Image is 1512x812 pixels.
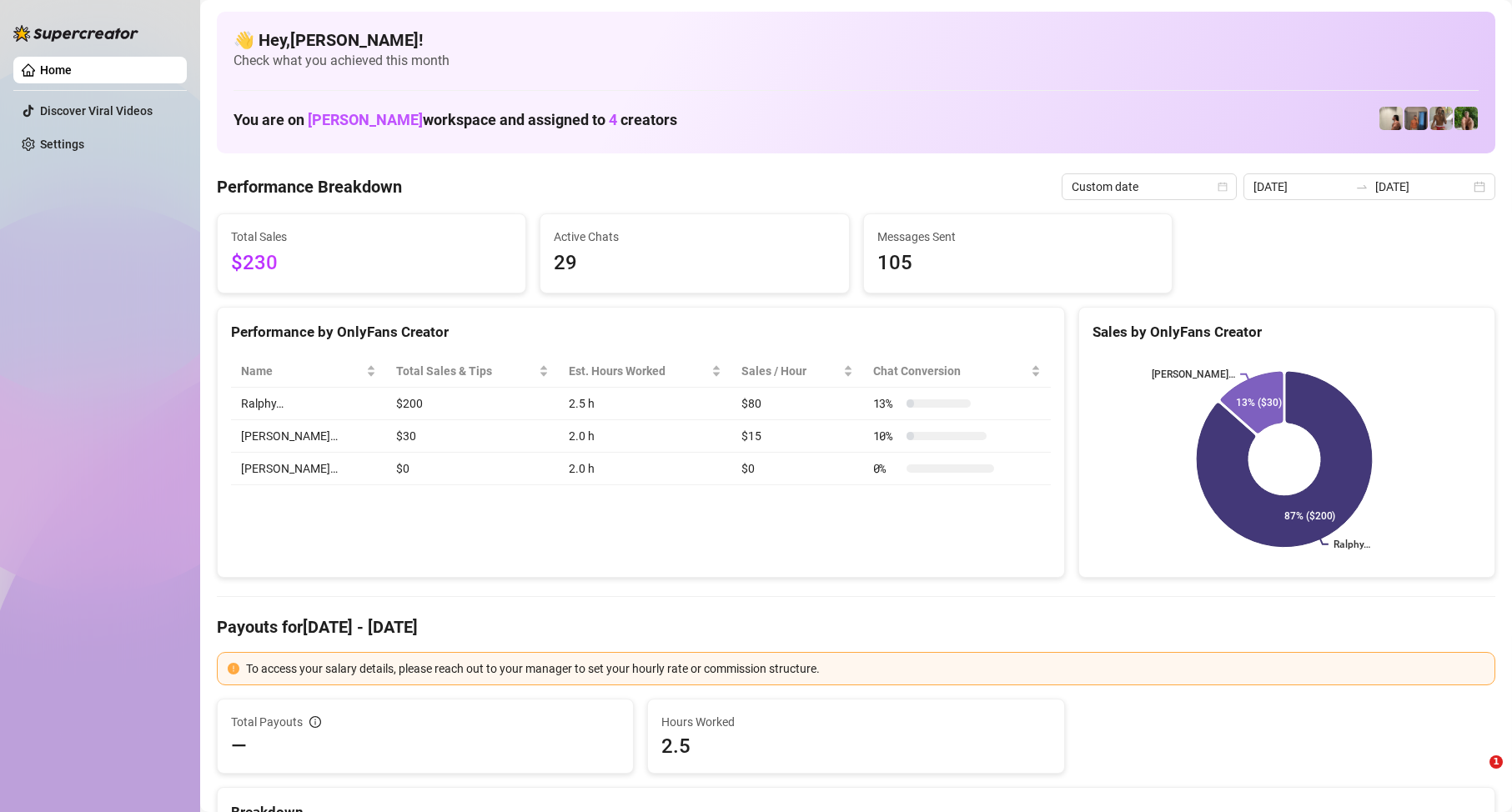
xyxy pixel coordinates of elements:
[40,104,153,118] a: Discover Viral Videos
[40,138,84,151] a: Settings
[1489,755,1503,769] span: 1
[231,388,386,420] td: Ralphy…
[1072,174,1227,199] span: Custom date
[231,420,386,453] td: [PERSON_NAME]…
[873,427,900,445] span: 10 %
[661,733,1050,759] span: 2.5
[234,28,1479,52] h4: 👋 Hey, [PERSON_NAME] !
[554,228,835,246] span: Active Chats
[234,111,677,129] h1: You are on workspace and assigned to creators
[559,388,732,420] td: 2.5 h
[731,355,862,388] th: Sales / Hour
[231,228,512,246] span: Total Sales
[231,321,1051,343] div: Performance by OnlyFans Creator
[1355,180,1369,193] span: swap-right
[234,52,1479,70] span: Check what you achieved this month
[1334,539,1370,550] text: Ralphy…
[231,713,303,731] span: Total Payouts
[1404,107,1428,130] img: Wayne
[661,713,1050,731] span: Hours Worked
[386,355,558,388] th: Total Sales & Tips
[386,420,558,453] td: $30
[609,111,617,128] span: 4
[40,63,72,77] a: Home
[1379,107,1403,130] img: Ralphy
[1355,180,1369,193] span: to
[559,420,732,453] td: 2.0 h
[1253,178,1349,196] input: Start date
[309,716,321,728] span: info-circle
[386,453,558,485] td: $0
[873,394,900,413] span: 13 %
[231,733,247,759] span: —
[554,248,835,279] span: 29
[13,25,138,42] img: logo-BBDzfeDw.svg
[386,388,558,420] td: $200
[396,362,535,380] span: Total Sales & Tips
[1152,368,1235,380] text: [PERSON_NAME]…
[217,175,402,198] h4: Performance Breakdown
[1218,182,1228,192] span: calendar
[731,420,862,453] td: $15
[877,228,1158,246] span: Messages Sent
[241,362,363,380] span: Name
[231,248,512,279] span: $230
[873,362,1027,380] span: Chat Conversion
[1093,321,1481,343] div: Sales by OnlyFans Creator
[877,248,1158,279] span: 105
[559,453,732,485] td: 2.0 h
[308,111,423,128] span: [PERSON_NAME]
[569,362,709,380] div: Est. Hours Worked
[231,453,386,485] td: [PERSON_NAME]…
[873,459,900,478] span: 0 %
[246,659,1484,678] div: To access your salary details, please reach out to your manager to set your hourly rate or commis...
[1429,107,1453,130] img: Nathaniel
[231,355,386,388] th: Name
[731,453,862,485] td: $0
[228,663,239,674] span: exclamation-circle
[1454,107,1478,130] img: Nathaniel
[1455,755,1495,795] iframe: Intercom live chat
[863,355,1051,388] th: Chat Conversion
[741,362,839,380] span: Sales / Hour
[217,615,1495,639] h4: Payouts for [DATE] - [DATE]
[731,388,862,420] td: $80
[1375,178,1470,196] input: End date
